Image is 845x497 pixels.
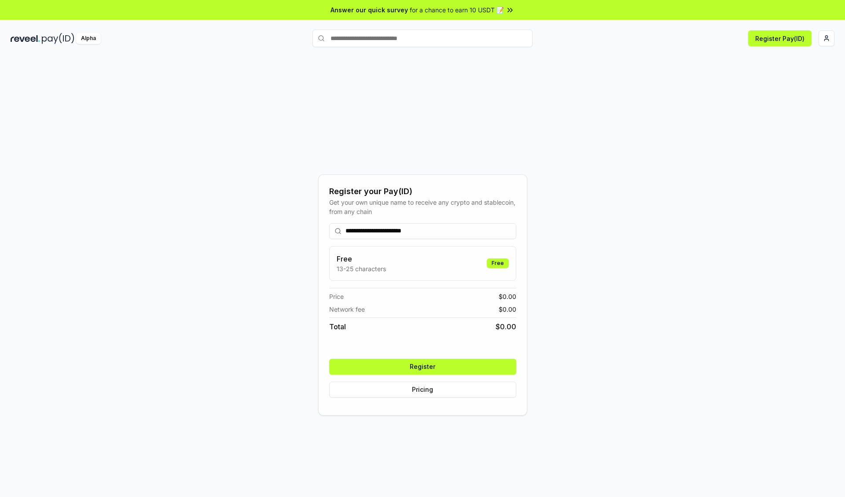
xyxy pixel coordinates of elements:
[329,198,516,216] div: Get your own unique name to receive any crypto and stablecoin, from any chain
[329,359,516,375] button: Register
[337,254,386,264] h3: Free
[11,33,40,44] img: reveel_dark
[487,258,509,268] div: Free
[499,305,516,314] span: $ 0.00
[42,33,74,44] img: pay_id
[331,5,408,15] span: Answer our quick survey
[76,33,101,44] div: Alpha
[410,5,504,15] span: for a chance to earn 10 USDT 📝
[337,264,386,273] p: 13-25 characters
[329,382,516,398] button: Pricing
[329,185,516,198] div: Register your Pay(ID)
[496,321,516,332] span: $ 0.00
[329,292,344,301] span: Price
[748,30,812,46] button: Register Pay(ID)
[329,305,365,314] span: Network fee
[499,292,516,301] span: $ 0.00
[329,321,346,332] span: Total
